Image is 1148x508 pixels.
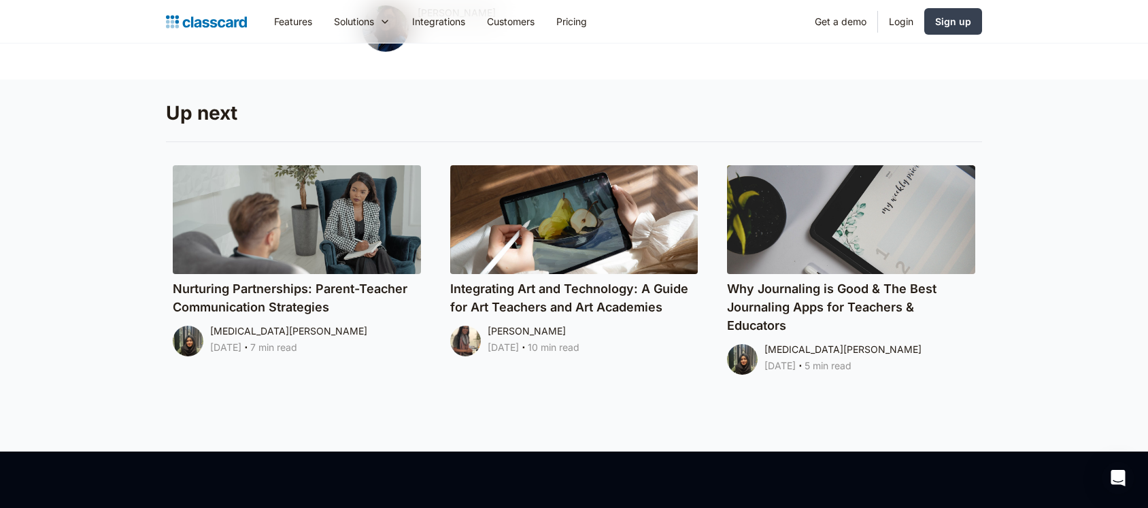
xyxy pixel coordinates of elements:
a: Features [263,6,323,37]
a: Pricing [545,6,598,37]
div: 5 min read [805,358,851,374]
h4: Integrating Art and Technology: A Guide for Art Teachers and Art Academies [450,280,698,316]
a: Sign up [924,8,982,35]
div: Sign up [935,14,971,29]
div: [DATE] [764,358,796,374]
div: [PERSON_NAME] [488,323,566,339]
h4: Why Journaling is Good & The Best Journaling Apps for Teachers & Educators [727,280,975,335]
a: Login [878,6,924,37]
div: [MEDICAL_DATA][PERSON_NAME] [764,341,922,358]
div: 10 min read [528,339,579,356]
div: Solutions [323,6,401,37]
div: Solutions [334,14,374,29]
a: Why Journaling is Good & The Best Journaling Apps for Teachers & Educators[MEDICAL_DATA][PERSON_N... [720,158,982,384]
div: 7 min read [250,339,297,356]
a: Integrating Art and Technology: A Guide for Art Teachers and Art Academies[PERSON_NAME][DATE]‧10 ... [443,158,705,384]
a: Integrations [401,6,476,37]
div: Open Intercom Messenger [1102,462,1134,494]
a: Get a demo [804,6,877,37]
div: ‧ [796,358,805,377]
h3: Up next [166,101,982,125]
div: ‧ [519,339,528,358]
div: [DATE] [210,339,241,356]
div: [MEDICAL_DATA][PERSON_NAME] [210,323,367,339]
a: Nurturing Partnerships: Parent-Teacher Communication Strategies[MEDICAL_DATA][PERSON_NAME][DATE]‧... [166,158,428,384]
div: ‧ [241,339,250,358]
a: Customers [476,6,545,37]
div: [DATE] [488,339,519,356]
h4: Nurturing Partnerships: Parent-Teacher Communication Strategies [173,280,421,316]
a: home [166,12,247,31]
